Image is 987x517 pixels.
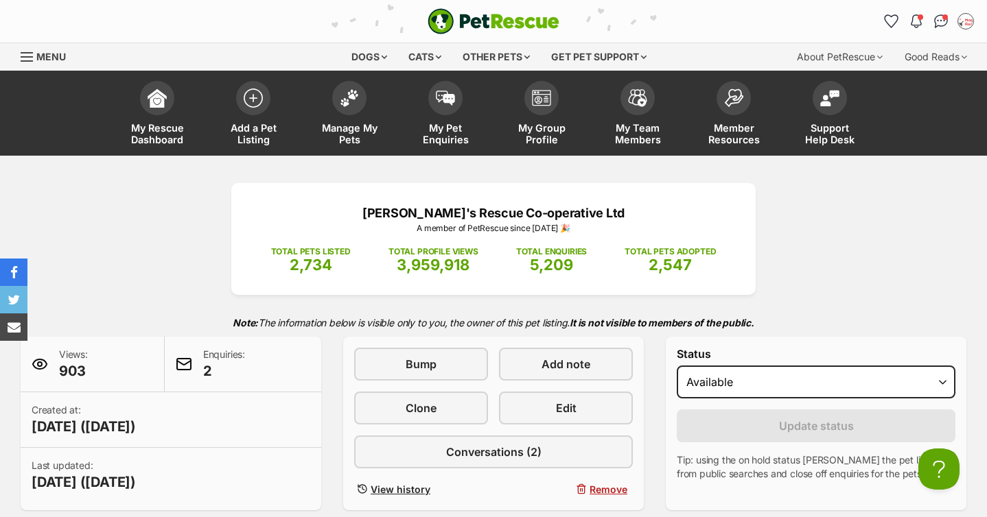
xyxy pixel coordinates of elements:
a: Add note [499,348,633,381]
span: My Pet Enquiries [415,122,476,145]
span: 3,959,918 [397,256,469,274]
a: Conversations [930,10,952,32]
img: dashboard-icon-eb2f2d2d3e046f16d808141f083e7271f6b2e854fb5c12c21221c1fb7104beca.svg [148,88,167,108]
button: Remove [499,479,633,499]
a: Member Resources [686,74,782,156]
img: team-members-icon-5396bd8760b3fe7c0b43da4ab00e1e3bb1a5d9ba89233759b79545d2d3fc5d0d.svg [628,89,647,107]
span: My Team Members [607,122,669,145]
img: help-desk-icon-fdf02630f3aa405de69fd3d07c3f3aa587a6932b1a1747fa1d2bba05be0121f9.svg [820,90,839,106]
strong: It is not visible to members of the public. [570,317,754,328]
span: Edit [556,400,577,416]
span: Remove [590,482,627,496]
span: Clone [406,400,437,416]
p: The information below is visible only to you, the owner of this pet listing. [21,309,966,337]
label: Status [677,348,955,360]
p: TOTAL PETS LISTED [271,245,351,258]
button: My account [955,10,977,32]
p: Views: [59,348,88,381]
span: Manage My Pets [318,122,380,145]
span: View history [371,482,430,496]
button: Update status [677,409,955,442]
p: Tip: using the on hold status [PERSON_NAME] the pet listings from public searches and close off e... [677,453,955,481]
p: TOTAL ENQUIRIES [516,245,587,258]
a: My Team Members [590,74,686,156]
div: Get pet support [542,43,656,71]
p: TOTAL PROFILE VIEWS [388,245,478,258]
strong: Note: [233,317,258,328]
a: Manage My Pets [301,74,397,156]
a: My Group Profile [493,74,590,156]
a: Menu [21,43,76,68]
a: Edit [499,392,633,424]
div: Other pets [453,43,539,71]
ul: Account quick links [881,10,977,32]
a: Conversations (2) [354,435,633,468]
p: Created at: [32,403,136,436]
p: [PERSON_NAME]'s Rescue Co-operative Ltd [252,204,735,222]
a: View history [354,479,488,499]
div: Cats [399,43,451,71]
a: Clone [354,392,488,424]
img: notifications-46538b983faf8c2785f20acdc204bb7945ddae34d4c08c2a6579f10ce5e182be.svg [911,14,922,28]
span: Update status [779,418,854,434]
a: PetRescue [428,8,559,34]
img: Lisa Brittain profile pic [959,14,973,28]
p: TOTAL PETS ADOPTED [625,245,716,258]
img: manage-my-pets-icon-02211641906a0b7f246fdf0571729dbe1e7629f14944591b6c1af311fb30b64b.svg [340,89,359,107]
span: My Group Profile [511,122,572,145]
a: Support Help Desk [782,74,878,156]
span: 2,547 [649,256,692,274]
span: 5,209 [530,256,573,274]
div: About PetRescue [787,43,892,71]
img: add-pet-listing-icon-0afa8454b4691262ce3f59096e99ab1cd57d4a30225e0717b998d2c9b9846f56.svg [244,88,263,108]
p: Enquiries: [203,348,245,381]
span: Bump [406,356,437,372]
p: Last updated: [32,459,136,492]
iframe: Help Scout Beacon - Open [918,448,960,490]
div: Dogs [342,43,397,71]
a: Favourites [881,10,903,32]
img: pet-enquiries-icon-7e3ad2cf08bfb03b45e93fb7055b45f3efa6380592205ae92323e6603595dc1f.svg [436,91,455,106]
img: member-resources-icon-8e73f808a243e03378d46382f2149f9095a855e16c252ad45f914b54edf8863c.svg [724,88,743,107]
span: 903 [59,361,88,381]
span: Support Help Desk [799,122,861,145]
img: chat-41dd97257d64d25036548639549fe6c8038ab92f7586957e7f3b1b290dea8141.svg [934,14,949,28]
span: My Rescue Dashboard [126,122,188,145]
span: Member Resources [703,122,765,145]
div: Good Reads [895,43,977,71]
span: [DATE] ([DATE]) [32,417,136,436]
button: Notifications [905,10,927,32]
span: Conversations (2) [446,444,542,460]
a: Bump [354,348,488,381]
a: Add a Pet Listing [205,74,301,156]
img: logo-e224e6f780fb5917bec1dbf3a21bbac754714ae5b6737aabdf751b685950b380.svg [428,8,559,34]
span: 2 [203,361,245,381]
span: 2,734 [290,256,332,274]
a: My Rescue Dashboard [109,74,205,156]
img: group-profile-icon-3fa3cf56718a62981997c0bc7e787c4b2cf8bcc04b72c1350f741eb67cf2f40e.svg [532,90,551,106]
p: A member of PetRescue since [DATE] 🎉 [252,222,735,235]
a: My Pet Enquiries [397,74,493,156]
span: [DATE] ([DATE]) [32,472,136,492]
span: Add note [542,356,590,372]
span: Menu [36,51,66,62]
span: Add a Pet Listing [222,122,284,145]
